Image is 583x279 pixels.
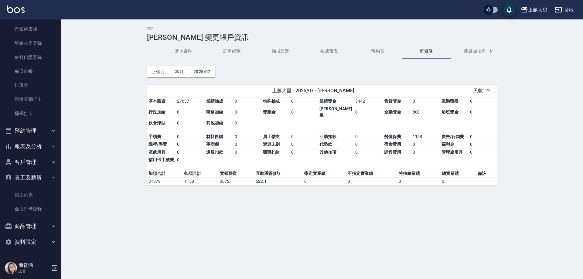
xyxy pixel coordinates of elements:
[254,170,303,178] td: 互助獲得(點)
[2,154,58,170] button: 客戶管理
[261,133,290,141] td: 員工借支
[440,148,469,156] td: 管理處用具
[2,22,58,36] a: 營業儀表板
[397,170,441,178] td: 特抽總業績
[147,105,176,119] td: 行政加給
[176,141,205,148] td: 0
[261,148,290,156] td: 曠職扣款
[254,178,303,185] td: 622.1
[346,170,397,178] td: 不指定實業績
[354,133,383,141] td: 0
[2,218,58,234] button: 商品管理
[205,97,233,105] td: 業績抽成
[176,97,205,105] td: 27637
[233,133,261,141] td: 0
[176,156,205,164] td: 0
[159,44,208,59] button: 基本資料
[440,133,469,141] td: 廣告/行銷費
[303,178,346,185] td: 0
[383,133,411,141] td: 勞健保費
[2,138,58,154] button: 報表及分析
[261,141,290,148] td: 遲退未刷
[383,97,411,105] td: 售貨獎金
[469,105,497,119] td: 0
[473,88,491,94] div: 天數: 22
[290,141,318,148] td: 0
[354,97,383,105] td: 3442
[233,148,261,156] td: 0
[205,105,233,119] td: 職務加給
[261,105,290,119] td: 獎勵金
[2,123,58,139] button: 預約管理
[354,148,383,156] td: 0
[2,36,58,50] a: 現金收支登錄
[147,97,176,105] td: 基本薪資
[411,105,440,119] td: 800
[233,105,261,119] td: 0
[354,105,383,119] td: 0
[183,170,219,178] td: 扣項合計
[469,141,497,148] td: 0
[290,148,318,156] td: 0
[318,97,353,105] td: 業績獎金
[147,170,183,178] td: 加項合計
[176,133,205,141] td: 0
[290,97,318,105] td: 0
[402,44,451,59] button: 薪資條
[147,119,176,127] td: 伙食津貼
[147,97,497,170] table: a dense table
[440,178,476,185] td: 0
[205,119,233,127] td: 其他加給
[2,107,58,121] a: 掃碼打卡
[189,66,215,77] button: 2025/07
[411,133,440,141] td: 1158
[2,78,58,92] a: 排班表
[290,133,318,141] td: 0
[518,4,550,16] button: 上越大里
[147,133,176,141] td: 手續費
[256,44,305,59] button: 抽成設定
[19,268,49,274] p: 主管
[183,178,219,185] td: 1158
[205,148,233,156] td: 違規扣款
[208,44,256,59] button: 訂單紀錄
[2,50,58,64] a: 材料自購登錄
[528,6,547,14] div: 上越大里
[383,141,411,148] td: 宿舍費用
[290,105,318,119] td: 0
[272,88,354,94] h5: 上越大里 - 2025/07 - [PERSON_NAME]
[147,66,170,77] button: 上個月
[2,170,58,185] button: 員工及薪資
[476,170,497,178] td: 備註
[218,178,254,185] td: 30721
[353,44,402,59] button: 預約表
[318,133,353,141] td: 互助扣款
[451,44,499,59] button: 薪資加扣項
[2,92,58,106] a: 現場電腦打卡
[218,170,254,178] td: 實領薪資
[552,4,576,15] button: 登出
[383,148,411,156] td: 課程費用
[233,97,261,105] td: 0
[2,64,58,78] a: 每日結帳
[469,148,497,156] td: 0
[346,178,397,185] td: 0
[170,66,189,77] button: 本月
[233,119,261,127] td: 0
[2,188,58,202] a: 員工列表
[440,170,476,178] td: 總實業績
[354,141,383,148] td: 0
[7,5,25,13] img: Logo
[233,141,261,148] td: 0
[440,141,469,148] td: 福利金
[2,202,58,216] a: 全店打卡記錄
[147,27,249,31] h2: 設定
[383,105,411,119] td: 全勤獎金
[411,141,440,148] td: 0
[440,105,469,119] td: 加班獎金
[147,156,176,164] td: 信用卡手續費
[176,119,205,127] td: 0
[19,262,49,268] h5: 陳筱涵
[503,4,515,16] button: save
[205,133,233,141] td: 材料自購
